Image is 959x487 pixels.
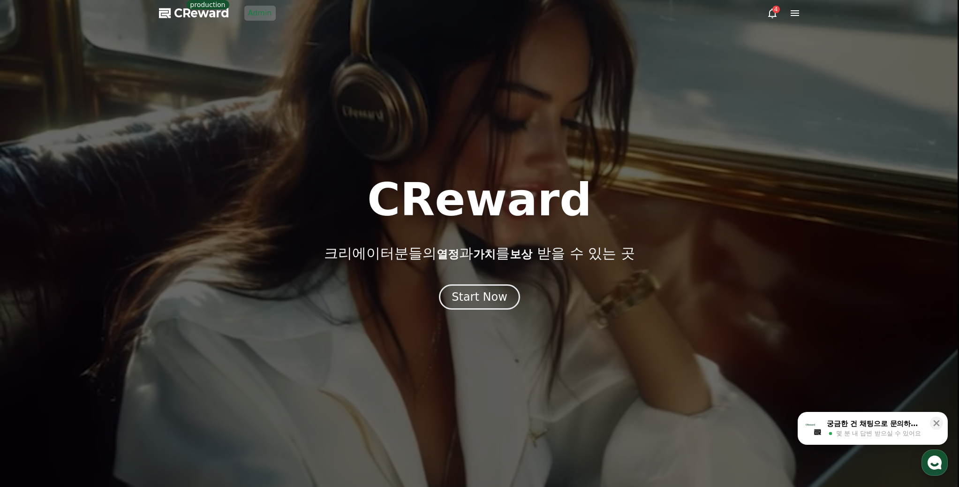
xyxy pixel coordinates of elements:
span: 열정 [437,248,459,261]
a: CReward [159,6,229,21]
a: 대화 [62,297,121,321]
h1: CReward [367,177,592,222]
span: 설정 [145,312,156,319]
a: Admin [244,6,276,21]
span: 보상 [510,248,532,261]
a: Start Now [439,294,520,303]
span: 홈 [30,312,35,319]
a: 설정 [121,297,180,321]
a: 4 [767,8,778,19]
a: 홈 [3,297,62,321]
span: CReward [174,6,229,21]
div: Start Now [452,289,507,304]
div: 4 [772,6,780,13]
p: 크리에이터분들의 과 를 받을 수 있는 곳 [324,245,634,262]
span: 가치 [473,248,496,261]
button: Start Now [439,284,520,310]
span: 대화 [86,312,97,320]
